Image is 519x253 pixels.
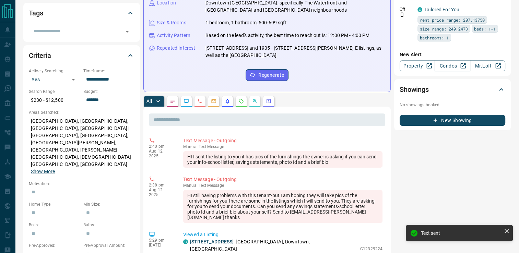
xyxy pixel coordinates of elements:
div: Yes [29,74,80,85]
span: size range: 249,2473 [420,25,468,32]
div: HI still having problems with this tenant-but I am hoping they will take pics of the furnishings ... [183,190,382,223]
p: 2:40 pm [149,144,173,149]
svg: Calls [197,98,203,104]
a: Condos [435,60,470,71]
button: Open [122,27,132,36]
svg: Notes [170,98,175,104]
p: Repeated Interest [157,45,195,52]
button: Show More [31,168,55,175]
p: All [146,99,152,104]
p: Size & Rooms [157,19,186,26]
span: manual [183,144,198,149]
a: Property [400,60,435,71]
p: 1 bedroom, 1 bathroom, 500-699 sqft [205,19,287,26]
p: Beds: [29,222,80,228]
div: Criteria [29,47,134,64]
p: Text Message [183,144,382,149]
h2: Criteria [29,50,51,61]
span: manual [183,183,198,188]
p: Viewed a Listing [183,231,382,238]
p: $230 - $12,500 [29,95,80,106]
svg: Listing Alerts [225,98,230,104]
div: Text sent [421,230,501,236]
div: HI I sent the listing to you it has pics of the furnishings-the owner is asking if you can send y... [183,151,382,168]
svg: Agent Actions [266,98,271,104]
p: Motivation: [29,181,134,187]
svg: Emails [211,98,216,104]
svg: Opportunities [252,98,258,104]
p: Budget: [83,88,134,95]
p: New Alert: [400,51,505,58]
button: New Showing [400,115,505,126]
p: Timeframe: [83,68,134,74]
p: [GEOGRAPHIC_DATA], [GEOGRAPHIC_DATA], [GEOGRAPHIC_DATA], [GEOGRAPHIC_DATA] | [GEOGRAPHIC_DATA], [... [29,116,134,177]
span: rent price range: 207,13750 [420,16,485,23]
p: Text Message [183,183,382,188]
a: Mr.Loft [470,60,505,71]
p: Off [400,6,413,12]
p: Based on the lead's activity, the best time to reach out is: 12:00 PM - 4:00 PM [205,32,369,39]
p: Areas Searched: [29,109,134,116]
p: Search Range: [29,88,80,95]
div: condos.ca [417,7,422,12]
p: Actively Searching: [29,68,80,74]
div: Showings [400,81,505,98]
h2: Tags [29,8,43,19]
p: Aug 12 2025 [149,149,173,158]
p: Pre-Approval Amount: [83,242,134,249]
p: Home Type: [29,201,80,207]
p: 5:29 pm [149,238,173,243]
h2: Showings [400,84,429,95]
div: Tags [29,5,134,21]
div: condos.ca [183,239,188,244]
p: No showings booked [400,102,505,108]
p: [STREET_ADDRESS] and 1905 - [STREET_ADDRESS][PERSON_NAME] E listings, as well as the [GEOGRAPHIC_... [205,45,385,59]
p: Baths: [83,222,134,228]
a: Tailored For You [424,7,459,12]
svg: Lead Browsing Activity [184,98,189,104]
p: Text Message - Outgoing [183,176,382,183]
p: Pre-Approved: [29,242,80,249]
svg: Requests [238,98,244,104]
span: beds: 1-1 [474,25,496,32]
p: Activity Pattern [157,32,190,39]
p: Min Size: [83,201,134,207]
svg: Push Notification Only [400,12,404,17]
p: Aug 12 2025 [149,188,173,197]
button: Regenerate [246,69,288,81]
p: Text Message - Outgoing [183,137,382,144]
p: , [GEOGRAPHIC_DATA], Downtown, [GEOGRAPHIC_DATA] [190,238,357,253]
p: C12329224 [360,246,382,252]
p: [DATE] [149,243,173,248]
p: 2:38 pm [149,183,173,188]
a: [STREET_ADDRESS] [190,239,234,244]
span: bathrooms: 1 [420,34,449,41]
